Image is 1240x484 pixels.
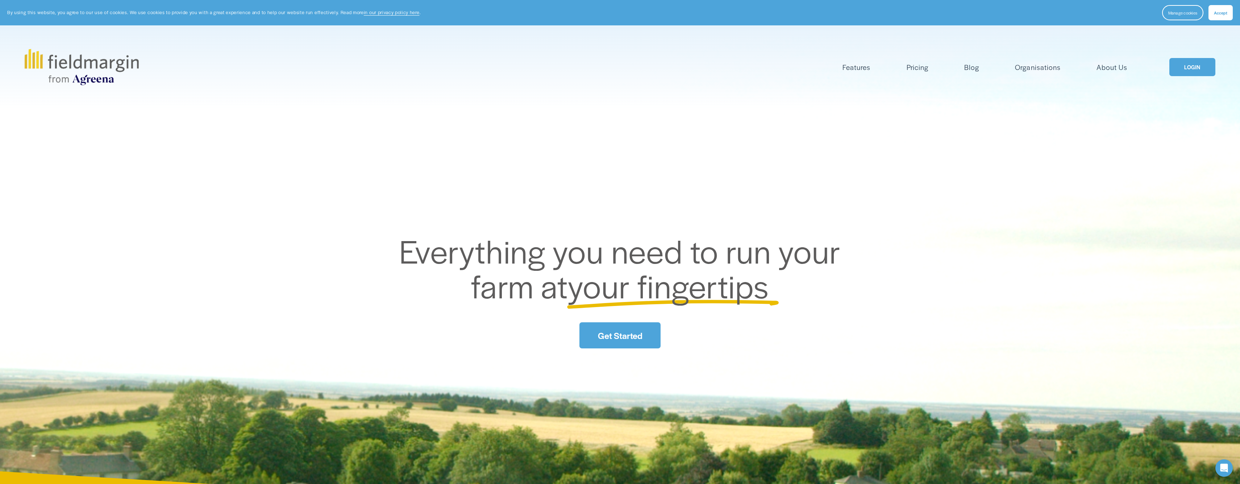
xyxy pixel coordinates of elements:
a: in our privacy policy here [364,9,420,16]
a: Organisations [1015,61,1060,73]
a: folder dropdown [842,61,870,73]
a: Get Started [579,322,661,348]
button: Accept [1208,5,1233,20]
a: Blog [964,61,979,73]
a: LOGIN [1169,58,1215,76]
p: By using this website, you agree to our use of cookies. We use cookies to provide you with a grea... [7,9,421,16]
div: Open Intercom Messenger [1215,459,1233,477]
span: Accept [1214,10,1227,16]
a: Pricing [907,61,928,73]
span: Manage cookies [1168,10,1197,16]
a: About Us [1097,61,1127,73]
span: Features [842,62,870,73]
button: Manage cookies [1162,5,1203,20]
img: fieldmargin.com [25,49,138,85]
span: your fingertips [568,262,769,308]
span: Everything you need to run your farm at [399,228,848,308]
